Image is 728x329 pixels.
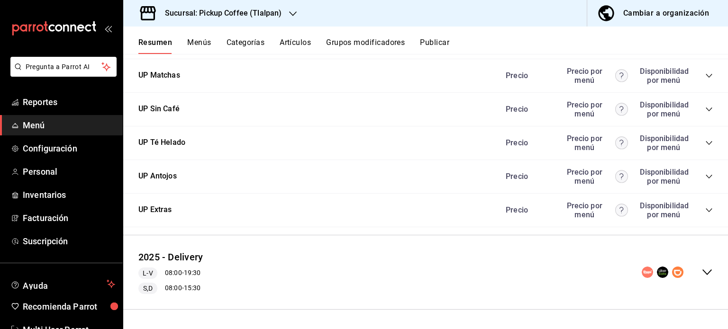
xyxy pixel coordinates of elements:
[138,267,203,279] div: 08:00 - 19:30
[23,235,115,248] span: Suscripción
[640,100,687,118] div: Disponibilidad por menú
[23,96,115,108] span: Reportes
[26,62,102,72] span: Pregunta a Parrot AI
[157,8,282,19] h3: Sucursal: Pickup Coffee (Tlalpan)
[705,72,713,80] button: collapse-category-row
[123,243,728,302] div: collapse-menu-row
[562,201,628,219] div: Precio por menú
[705,173,713,180] button: collapse-category-row
[104,25,112,32] button: open_drawer_menu
[705,139,713,147] button: collapse-category-row
[138,137,185,148] button: UP Té Helado
[496,105,557,114] div: Precio
[23,142,115,155] span: Configuración
[23,188,115,201] span: Inventarios
[187,38,211,54] button: Menús
[138,205,172,215] button: UP Extras
[138,171,177,182] button: UP Antojos
[227,38,265,54] button: Categorías
[23,119,115,132] span: Menú
[138,250,203,264] button: 2025 - Delivery
[138,38,728,54] div: navigation tabs
[139,268,156,278] span: L-V
[496,205,557,214] div: Precio
[705,206,713,214] button: collapse-category-row
[7,69,117,79] a: Pregunta a Parrot AI
[640,201,687,219] div: Disponibilidad por menú
[705,106,713,113] button: collapse-category-row
[496,138,557,147] div: Precio
[562,134,628,152] div: Precio por menú
[623,7,709,20] div: Cambiar a organización
[326,38,405,54] button: Grupos modificadores
[496,71,557,80] div: Precio
[23,165,115,178] span: Personal
[640,134,687,152] div: Disponibilidad por menú
[23,278,103,290] span: Ayuda
[138,283,203,294] div: 08:00 - 15:30
[640,168,687,186] div: Disponibilidad por menú
[496,172,557,181] div: Precio
[640,67,687,85] div: Disponibilidad por menú
[562,67,628,85] div: Precio por menú
[23,212,115,224] span: Facturación
[23,300,115,313] span: Recomienda Parrot
[562,100,628,118] div: Precio por menú
[138,38,172,54] button: Resumen
[138,70,180,81] button: UP Matchas
[420,38,449,54] button: Publicar
[280,38,311,54] button: Artículos
[139,284,156,293] span: S,D
[562,168,628,186] div: Precio por menú
[138,104,180,115] button: UP Sin Café
[10,57,117,77] button: Pregunta a Parrot AI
